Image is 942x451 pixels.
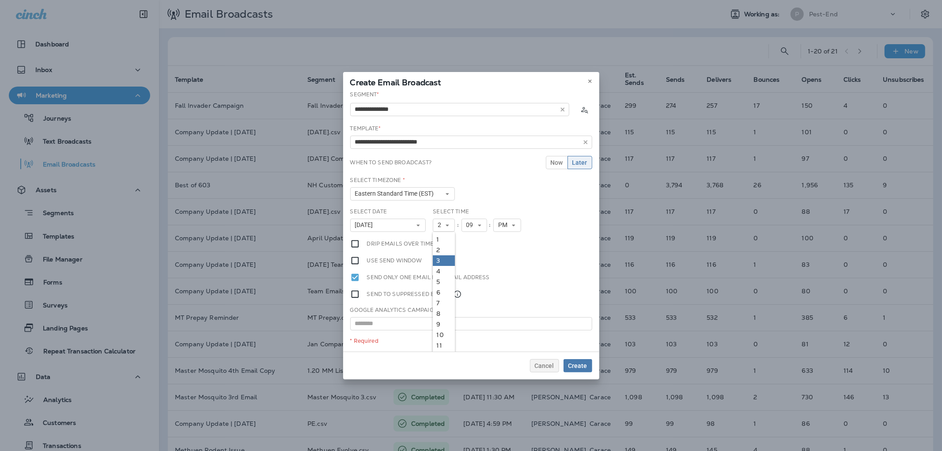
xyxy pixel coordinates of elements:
[498,221,511,229] span: PM
[433,245,455,255] a: 2
[564,359,592,372] button: Create
[350,208,387,215] label: Select Date
[535,363,554,369] span: Cancel
[487,219,493,232] div: :
[367,273,490,282] label: Send only one email per email address
[343,72,599,91] div: Create Email Broadcast
[350,125,381,132] label: Template
[433,330,455,340] a: 10
[433,308,455,319] a: 8
[350,187,455,201] button: Eastern Standard Time (EST)
[433,219,455,232] button: 2
[433,287,455,298] a: 6
[433,340,455,351] a: 11
[466,221,477,229] span: 09
[350,159,432,166] label: When to send broadcast?
[572,159,587,166] span: Later
[462,219,487,232] button: 09
[433,298,455,308] a: 7
[433,208,469,215] label: Select Time
[433,277,455,287] a: 5
[367,256,422,265] label: Use send window
[576,102,592,117] button: Calculate the estimated number of emails to be sent based on selected segment. (This could take a...
[355,221,377,229] span: [DATE]
[438,221,445,229] span: 2
[530,359,559,372] button: Cancel
[350,307,454,314] label: Google Analytics Campaign Title
[433,319,455,330] a: 9
[568,363,587,369] span: Create
[567,156,592,169] button: Later
[350,337,592,345] div: * Required
[350,91,379,98] label: Segment
[455,219,461,232] div: :
[433,266,455,277] a: 4
[367,289,462,299] label: Send to suppressed emails.
[551,159,563,166] span: Now
[350,177,405,184] label: Select Timezone
[433,255,455,266] a: 3
[355,190,438,197] span: Eastern Standard Time (EST)
[493,219,521,232] button: PM
[546,156,568,169] button: Now
[433,351,455,361] a: 12
[350,219,426,232] button: [DATE]
[433,234,455,245] a: 1
[367,239,434,249] label: Drip emails over time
